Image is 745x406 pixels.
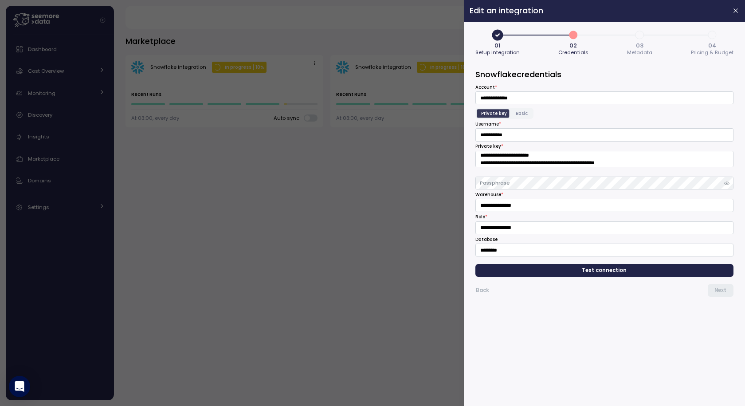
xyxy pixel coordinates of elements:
[627,50,652,55] span: Metadata
[475,284,490,297] button: Back
[558,28,588,57] button: 202Credentials
[494,43,501,48] span: 01
[708,43,716,48] span: 04
[708,284,733,297] button: Next
[691,28,733,57] button: 404Pricing & Budget
[558,50,588,55] span: Credentials
[470,7,725,15] h2: Edit an integration
[475,28,520,57] button: 01Setup integration
[636,43,643,48] span: 03
[582,264,627,276] span: Test connection
[475,69,733,80] h3: Snowflake credentials
[475,264,733,277] button: Test connection
[570,43,577,48] span: 02
[714,284,726,296] span: Next
[705,28,720,43] span: 4
[475,50,520,55] span: Setup integration
[632,28,647,43] span: 3
[481,110,507,117] span: Private key
[9,376,30,397] div: Open Intercom Messenger
[691,50,733,55] span: Pricing & Budget
[566,28,581,43] span: 2
[516,110,528,117] span: Basic
[627,28,652,57] button: 303Metadata
[476,284,489,296] span: Back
